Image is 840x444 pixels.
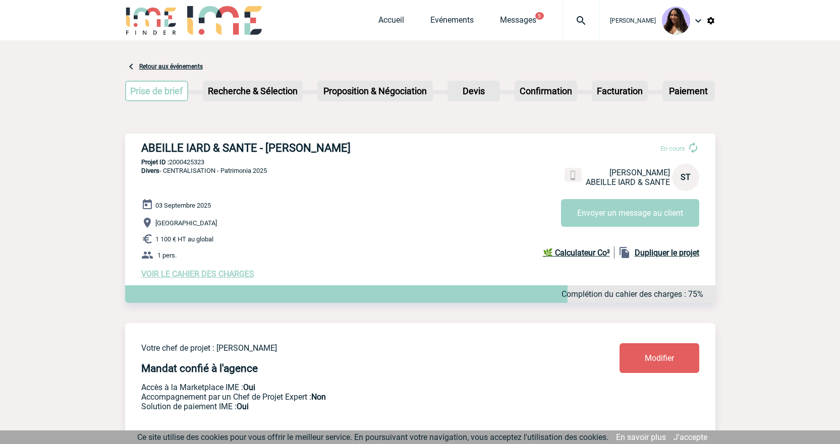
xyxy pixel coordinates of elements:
[500,15,536,29] a: Messages
[593,82,647,100] p: Facturation
[311,392,326,402] b: Non
[155,235,213,243] span: 1 100 € HT au global
[561,199,699,227] button: Envoyer un message au client
[141,362,258,374] h4: Mandat confié à l'agence
[125,158,715,166] p: 2000425323
[663,82,714,100] p: Paiement
[449,82,499,100] p: Devis
[141,392,560,402] p: Prestation payante
[430,15,474,29] a: Evénements
[543,248,610,258] b: 🌿 Calculateur Co²
[137,432,608,442] span: Ce site utilise des cookies pour vous offrir le meilleur service. En poursuivant votre navigation...
[635,248,699,258] b: Dupliquer le projet
[237,402,249,411] b: Oui
[155,202,211,209] span: 03 Septembre 2025
[141,142,444,154] h3: ABEILLE IARD & SANTE - [PERSON_NAME]
[543,246,614,259] a: 🌿 Calculateur Co²
[610,17,656,24] span: [PERSON_NAME]
[141,167,159,174] span: Divers
[141,383,560,392] p: Accès à la Marketplace IME :
[516,82,576,100] p: Confirmation
[616,432,666,442] a: En savoir plus
[243,383,255,392] b: Oui
[535,12,544,20] button: 5
[141,343,560,353] p: Votre chef de projet : [PERSON_NAME]
[141,402,560,411] p: Conformité aux process achat client, Prise en charge de la facturation, Mutualisation de plusieur...
[586,177,670,187] span: ABEILLE IARD & SANTE
[662,7,690,35] img: 131234-0.jpg
[378,15,404,29] a: Accueil
[660,145,685,152] span: En cours
[125,6,178,35] img: IME-Finder
[674,432,707,442] a: J'accepte
[204,82,302,100] p: Recherche & Sélection
[619,246,631,259] img: file_copy-black-24dp.png
[318,82,432,100] p: Proposition & Négociation
[609,168,670,177] span: [PERSON_NAME]
[645,353,674,363] span: Modifier
[157,251,177,259] span: 1 pers.
[139,63,203,70] a: Retour aux événements
[141,167,267,174] span: - CENTRALISATION - Patrimonia 2025
[681,172,691,182] span: ST
[141,158,169,166] b: Projet ID :
[126,82,188,100] p: Prise de brief
[155,219,217,227] span: [GEOGRAPHIC_DATA]
[141,269,254,279] a: VOIR LE CAHIER DES CHARGES
[569,171,578,180] img: portable.png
